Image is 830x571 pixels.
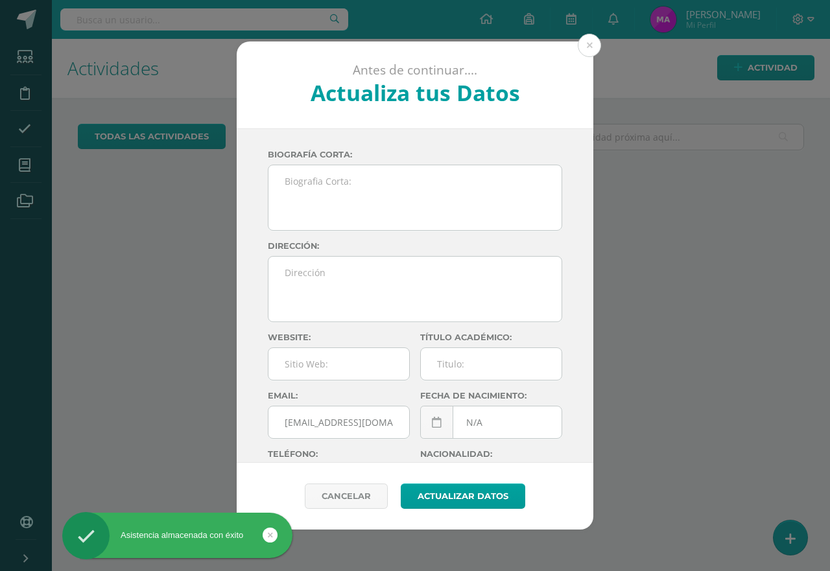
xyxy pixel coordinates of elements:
[421,406,562,438] input: Fecha de Nacimiento:
[268,348,409,380] input: Sitio Web:
[268,391,410,401] label: Email:
[272,62,559,78] p: Antes de continuar....
[268,241,562,251] label: Dirección:
[268,449,410,459] label: Teléfono:
[305,484,388,509] a: Cancelar
[268,150,562,159] label: Biografía corta:
[401,484,525,509] button: Actualizar datos
[420,332,562,342] label: Título académico:
[420,449,562,459] label: Nacionalidad:
[272,78,559,108] h2: Actualiza tus Datos
[421,348,562,380] input: Titulo:
[268,332,410,342] label: Website:
[268,406,409,438] input: Correo Electronico:
[62,530,292,541] div: Asistencia almacenada con éxito
[420,391,562,401] label: Fecha de nacimiento:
